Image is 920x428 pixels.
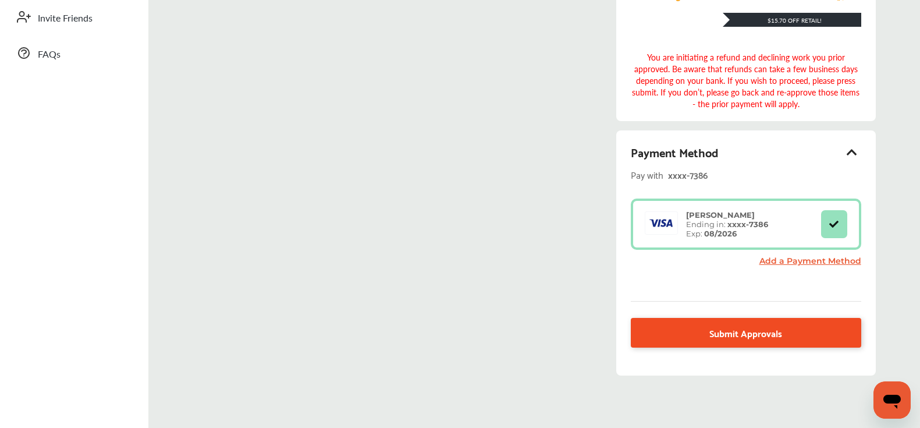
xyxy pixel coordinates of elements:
span: FAQs [38,47,61,62]
div: xxxx- 7386 [668,167,814,182]
iframe: Button to launch messaging window [873,381,911,419]
span: Pay with [631,167,663,182]
div: Ending in: Exp: [680,210,774,238]
strong: 08/2026 [704,229,737,238]
div: Payment Method [631,142,861,162]
span: Invite Friends [38,11,93,26]
a: Submit Approvals [631,318,861,348]
a: FAQs [10,38,137,68]
a: Invite Friends [10,2,137,32]
span: Submit Approvals [709,325,782,341]
div: $15.70 Off Retail! [723,16,861,24]
strong: xxxx- 7386 [727,220,768,229]
a: Add a Payment Method [759,256,861,266]
strong: [PERSON_NAME] [686,210,755,220]
div: You are initiating a refund and declining work you prior approved. Be aware that refunds can take... [631,51,861,109]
